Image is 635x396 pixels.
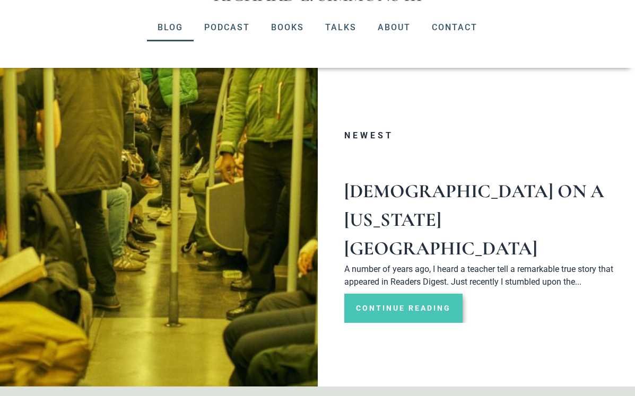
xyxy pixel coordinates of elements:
[344,294,463,323] a: Read more about God on a New York Subway
[344,180,604,260] a: [DEMOGRAPHIC_DATA] on a [US_STATE][GEOGRAPHIC_DATA]
[344,263,614,288] p: A number of years ago, I heard a teacher tell a remarkable true story that appeared in Readers Di...
[147,14,194,41] a: Blog
[315,14,367,41] a: Talks
[260,14,315,41] a: Books
[367,14,421,41] a: About
[421,14,488,41] a: Contact
[344,131,614,140] h3: Newest
[194,14,260,41] a: Podcast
